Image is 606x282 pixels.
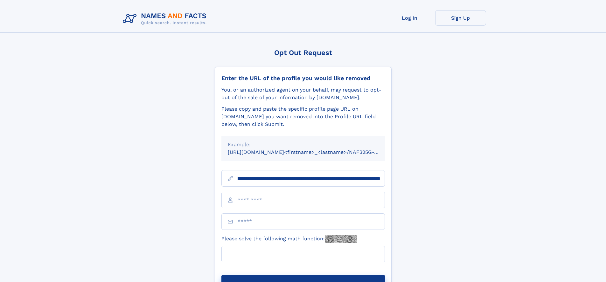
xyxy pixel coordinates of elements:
[221,105,385,128] div: Please copy and paste the specific profile page URL on [DOMAIN_NAME] you want removed into the Pr...
[221,235,357,243] label: Please solve the following math function:
[221,75,385,82] div: Enter the URL of the profile you would like removed
[384,10,435,26] a: Log In
[215,49,392,57] div: Opt Out Request
[228,141,379,148] div: Example:
[120,10,212,27] img: Logo Names and Facts
[228,149,397,155] small: [URL][DOMAIN_NAME]<firstname>_<lastname>/NAF325G-xxxxxxxx
[435,10,486,26] a: Sign Up
[221,86,385,101] div: You, or an authorized agent on your behalf, may request to opt-out of the sale of your informatio...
